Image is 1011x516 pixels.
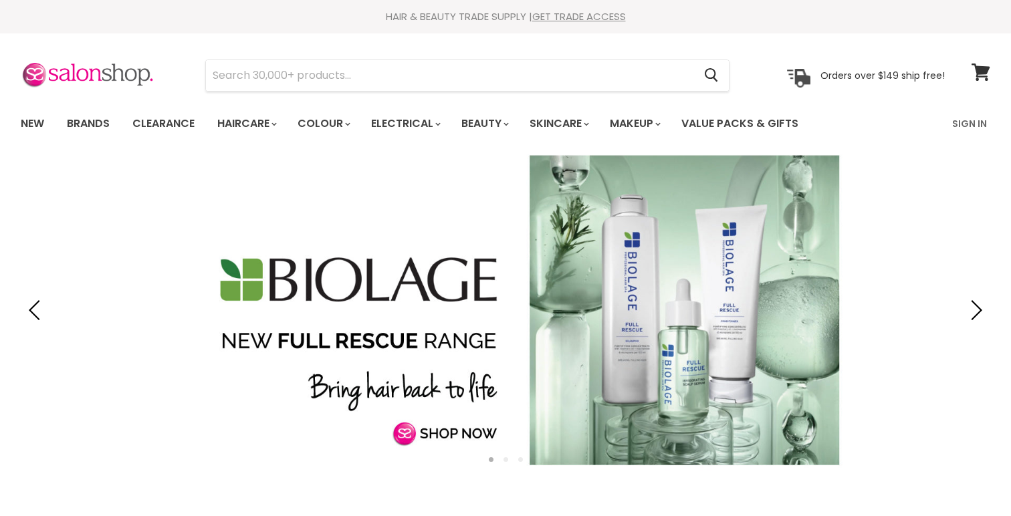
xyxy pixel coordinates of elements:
[693,60,729,91] button: Search
[961,297,988,324] button: Next
[206,60,693,91] input: Search
[820,69,945,81] p: Orders over $149 ship free!
[205,59,729,92] form: Product
[520,110,597,138] a: Skincare
[57,110,120,138] a: Brands
[671,110,808,138] a: Value Packs & Gifts
[23,297,50,324] button: Previous
[11,104,877,143] ul: Main menu
[288,110,358,138] a: Colour
[518,457,523,462] li: Page dot 3
[944,453,998,503] iframe: Gorgias live chat messenger
[489,457,493,462] li: Page dot 1
[532,9,626,23] a: GET TRADE ACCESS
[503,457,508,462] li: Page dot 2
[4,10,1007,23] div: HAIR & BEAUTY TRADE SUPPLY |
[207,110,285,138] a: Haircare
[451,110,517,138] a: Beauty
[361,110,449,138] a: Electrical
[11,110,54,138] a: New
[122,110,205,138] a: Clearance
[944,110,995,138] a: Sign In
[600,110,669,138] a: Makeup
[4,104,1007,143] nav: Main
